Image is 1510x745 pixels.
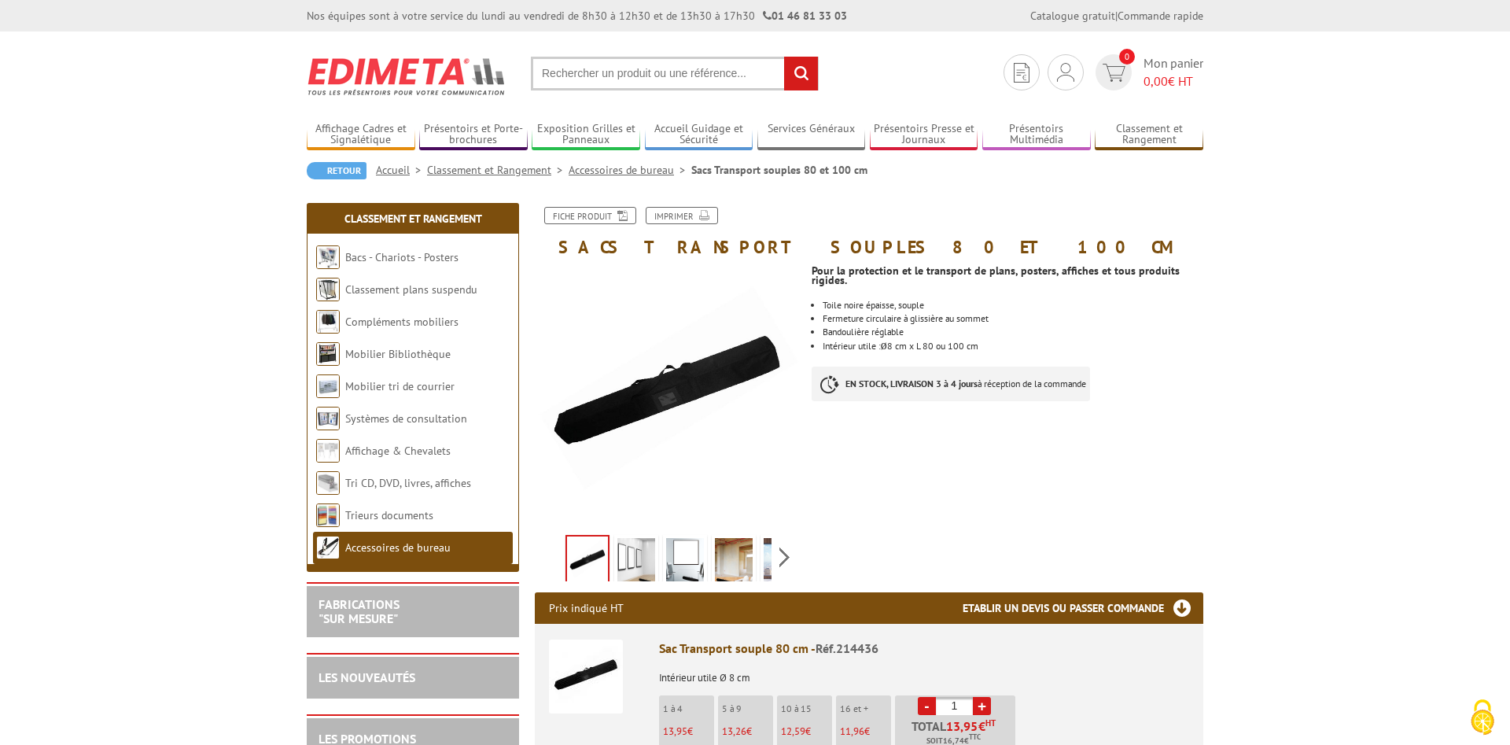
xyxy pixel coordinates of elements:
p: Prix indiqué HT [549,592,624,624]
p: 5 à 9 [722,703,773,714]
a: Classement et Rangement [1095,122,1203,148]
img: devis rapide [1103,64,1125,82]
a: Trieurs documents [345,508,433,522]
img: devis rapide [1057,63,1074,82]
span: 12,59 [781,725,805,738]
p: € [781,726,832,737]
a: Classement et Rangement [427,163,569,177]
img: devis rapide [1014,63,1029,83]
a: devis rapide 0 Mon panier 0,00€ HT [1092,54,1203,90]
a: Retour [307,162,366,179]
a: Exposition Grilles et Panneaux [532,122,640,148]
img: Mobilier Bibliothèque [316,342,340,366]
img: Compléments mobiliers [316,310,340,334]
span: 13,95 [663,725,687,738]
span: Réf.214436 [816,640,878,656]
div: Nos équipes sont à votre service du lundi au vendredi de 8h30 à 12h30 et de 13h30 à 17h30 [307,8,847,24]
a: FABRICATIONS"Sur Mesure" [319,596,400,626]
span: € HT [1144,72,1203,90]
img: Mobilier tri de courrier [316,374,340,398]
span: 13,95 [946,720,978,732]
a: Présentoirs Presse et Journaux [870,122,978,148]
img: Tri CD, DVD, livres, affiches [316,471,340,495]
p: à réception de la commande [812,367,1090,401]
a: Services Généraux [757,122,866,148]
p: 10 à 15 [781,703,832,714]
span: 0,00 [1144,73,1168,89]
span: € [978,720,985,732]
img: Affichage & Chevalets [316,439,340,463]
img: Systèmes de consultation [316,407,340,430]
a: Accessoires de bureau [345,540,451,555]
img: sac_transport_souple_214436_2.jpg [666,538,704,587]
a: Classement et Rangement [344,212,482,226]
span: Mon panier [1144,54,1203,90]
img: Sac Transport souple 80 cm [549,640,623,714]
img: accessoires_214436.jpg [567,537,608,585]
a: Fiche produit [544,207,636,224]
a: Accueil [376,163,427,177]
a: Affichage & Chevalets [345,444,451,458]
img: sac_transport_souple_214436_3.jpg [715,538,753,587]
sup: TTC [969,732,981,741]
p: 16 et + [840,703,891,714]
div: Sac Transport souple 80 cm - [659,640,1189,658]
sup: HT [985,717,996,728]
a: Compléments mobiliers [345,315,459,329]
img: sac_transport_souple_214436_4.jpg [764,538,801,587]
strong: EN STOCK, LIVRAISON 3 à 4 jours [845,378,978,389]
img: sac_transport_souple_214436_1.jpg [617,538,655,587]
img: Classement plans suspendu [316,278,340,301]
p: Bandoulière réglable [823,327,1203,337]
a: Présentoirs Multimédia [982,122,1091,148]
button: Cookies (fenêtre modale) [1455,692,1510,745]
p: € [722,726,773,737]
span: Next [777,544,792,570]
p: 1 à 4 [663,703,714,714]
span: 13,26 [722,725,746,738]
p: Toile noire épaisse, souple [823,301,1203,310]
a: Tri CD, DVD, livres, affiches [345,476,471,490]
a: Mobilier tri de courrier [345,379,455,393]
strong: 01 46 81 33 03 [763,9,847,23]
a: Catalogue gratuit [1030,9,1115,23]
a: LES NOUVEAUTÉS [319,669,415,685]
img: Edimeta [307,47,507,105]
a: Présentoirs et Porte-brochures [419,122,528,148]
a: Imprimer [646,207,718,224]
a: Systèmes de consultation [345,411,467,426]
a: Commande rapide [1118,9,1203,23]
a: Accessoires de bureau [569,163,691,177]
img: accessoires_214436.jpg [535,264,800,529]
a: Mobilier Bibliothèque [345,347,451,361]
img: Cookies (fenêtre modale) [1463,698,1502,737]
p: € [840,726,891,737]
span: 11,96 [840,725,864,738]
img: Bacs - Chariots - Posters [316,245,340,269]
img: Accessoires de bureau [316,536,340,559]
a: + [973,697,991,715]
a: - [918,697,936,715]
a: Accueil Guidage et Sécurité [645,122,753,148]
strong: Pour la protection et le transport de plans, posters, affiches et tous produits rigides. [812,264,1180,287]
input: rechercher [784,57,818,90]
p: Intérieur utile : 8 cm x L 80 ou 100 cm [823,341,1203,351]
div: | [1030,8,1203,24]
p: Intérieur utile Ø 8 cm [659,662,1189,684]
p: Fermeture circulaire à glissière au sommet [823,314,1203,323]
h3: Etablir un devis ou passer commande [963,592,1203,624]
span: 0 [1119,49,1135,65]
p: € [663,726,714,737]
a: Affichage Cadres et Signalétique [307,122,415,148]
a: Bacs - Chariots - Posters [345,250,459,264]
input: Rechercher un produit ou une référence... [531,57,819,90]
img: Trieurs documents [316,503,340,527]
font: ø [881,338,887,352]
li: Sacs Transport souples 80 et 100 cm [691,162,867,178]
a: Classement plans suspendu [345,282,477,297]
